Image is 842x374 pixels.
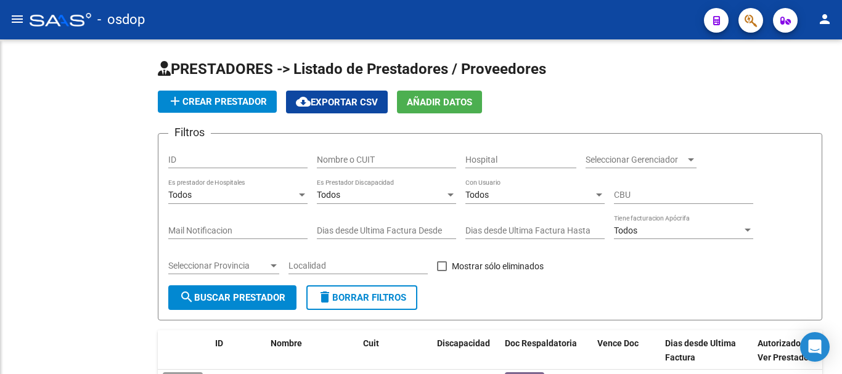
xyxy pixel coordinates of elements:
button: Añadir Datos [397,91,482,113]
span: Todos [168,190,192,200]
span: Vence Doc [597,338,639,348]
span: PRESTADORES -> Listado de Prestadores / Proveedores [158,60,546,78]
button: Buscar Prestador [168,285,296,310]
datatable-header-cell: ID [210,330,266,371]
span: Cuit [363,338,379,348]
datatable-header-cell: Nombre [266,330,358,371]
span: - osdop [97,6,145,33]
mat-icon: delete [317,290,332,304]
span: Discapacidad [437,338,490,348]
span: Seleccionar Provincia [168,261,268,271]
datatable-header-cell: Cuit [358,330,432,371]
span: Borrar Filtros [317,292,406,303]
span: Buscar Prestador [179,292,285,303]
span: Exportar CSV [296,97,378,108]
span: Añadir Datos [407,97,472,108]
mat-icon: add [168,94,182,108]
mat-icon: cloud_download [296,94,311,109]
span: Seleccionar Gerenciador [586,155,685,165]
span: Nombre [271,338,302,348]
mat-icon: search [179,290,194,304]
datatable-header-cell: Doc Respaldatoria [500,330,592,371]
datatable-header-cell: Dias desde Ultima Factura [660,330,753,371]
span: Todos [614,226,637,235]
datatable-header-cell: Vence Doc [592,330,660,371]
datatable-header-cell: Discapacidad [432,330,500,371]
button: Exportar CSV [286,91,388,113]
span: Dias desde Ultima Factura [665,338,736,362]
span: Mostrar sólo eliminados [452,259,544,274]
span: Todos [317,190,340,200]
button: Crear Prestador [158,91,277,113]
span: Doc Respaldatoria [505,338,577,348]
span: ID [215,338,223,348]
div: Open Intercom Messenger [800,332,830,362]
h3: Filtros [168,124,211,141]
datatable-header-cell: Autorizados a Ver Prestador [753,330,820,371]
mat-icon: menu [10,12,25,26]
mat-icon: person [817,12,832,26]
span: Todos [465,190,489,200]
span: Crear Prestador [168,96,267,107]
span: Autorizados a Ver Prestador [758,338,812,362]
button: Borrar Filtros [306,285,417,310]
